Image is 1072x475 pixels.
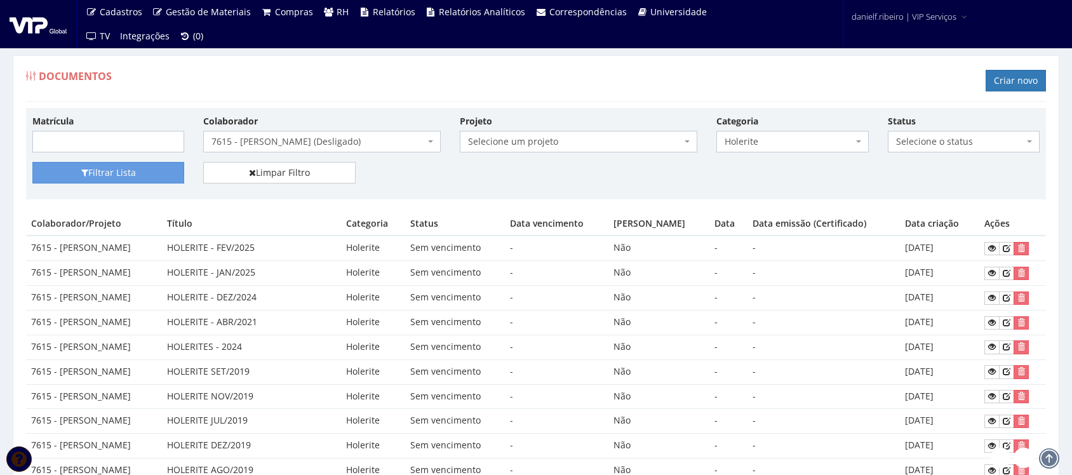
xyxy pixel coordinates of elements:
td: Holerite [341,236,405,260]
td: - [709,286,747,311]
td: - [505,434,608,458]
td: HOLERITE - FEV/2025 [162,236,342,260]
th: Data vencimento [505,212,608,236]
td: 7615 - [PERSON_NAME] [26,236,162,260]
td: 7615 - [PERSON_NAME] [26,261,162,286]
button: Filtrar Lista [32,162,184,184]
a: Integrações [115,24,175,48]
td: HOLERITE - DEZ/2024 [162,286,342,311]
th: Data [709,212,747,236]
td: Holerite [341,286,405,311]
span: (0) [193,30,203,42]
td: - [709,384,747,409]
td: - [709,310,747,335]
td: HOLERITE JUL/2019 [162,409,342,434]
td: - [505,236,608,260]
td: - [709,335,747,359]
label: Colaborador [203,115,258,128]
td: Sem vencimento [405,335,505,359]
td: HOLERITE DEZ/2019 [162,434,342,458]
th: Categoria [341,212,405,236]
td: - [709,409,747,434]
td: - [505,384,608,409]
td: Não [608,359,709,384]
td: Não [608,286,709,311]
span: Universidade [650,6,707,18]
td: 7615 - [PERSON_NAME] [26,286,162,311]
td: - [709,359,747,384]
td: 7615 - [PERSON_NAME] [26,434,162,458]
td: [DATE] [900,310,979,335]
img: logo [10,15,67,34]
span: Holerite [716,131,868,152]
td: Sem vencimento [405,434,505,458]
td: HOLERITE NOV/2019 [162,384,342,409]
th: Ações [979,212,1046,236]
td: 7615 - [PERSON_NAME] [26,384,162,409]
td: - [747,310,901,335]
td: - [709,261,747,286]
td: HOLERITES - 2024 [162,335,342,359]
td: Sem vencimento [405,236,505,260]
td: 7615 - [PERSON_NAME] [26,335,162,359]
td: Holerite [341,335,405,359]
td: Holerite [341,310,405,335]
span: Selecione um projeto [468,135,681,148]
td: - [747,236,901,260]
th: [PERSON_NAME] [608,212,709,236]
span: danielf.ribeiro | VIP Serviços [852,10,956,23]
td: - [505,310,608,335]
td: Não [608,409,709,434]
td: [DATE] [900,409,979,434]
td: - [505,409,608,434]
td: Holerite [341,261,405,286]
td: [DATE] [900,434,979,458]
th: Data criação [900,212,979,236]
td: - [505,359,608,384]
span: Compras [275,6,313,18]
td: - [505,335,608,359]
td: Sem vencimento [405,261,505,286]
td: Holerite [341,384,405,409]
td: Holerite [341,434,405,458]
td: - [747,286,901,311]
td: 7615 - [PERSON_NAME] [26,310,162,335]
td: - [505,286,608,311]
td: Holerite [341,409,405,434]
td: Sem vencimento [405,286,505,311]
span: Holerite [725,135,852,148]
td: Sem vencimento [405,359,505,384]
td: - [709,434,747,458]
span: Gestão de Materiais [166,6,251,18]
label: Projeto [460,115,492,128]
th: Data emissão (Certificado) [747,212,901,236]
td: HOLERITE - ABR/2021 [162,310,342,335]
span: Correspondências [549,6,627,18]
th: Colaborador/Projeto [26,212,162,236]
td: - [505,261,608,286]
label: Matrícula [32,115,74,128]
td: [DATE] [900,261,979,286]
td: [DATE] [900,384,979,409]
span: Integrações [120,30,170,42]
td: 7615 - [PERSON_NAME] [26,359,162,384]
a: Limpar Filtro [203,162,355,184]
td: Não [608,310,709,335]
span: Selecione o status [896,135,1024,148]
a: Criar novo [986,70,1046,91]
label: Status [888,115,916,128]
td: [DATE] [900,335,979,359]
td: [DATE] [900,286,979,311]
span: Relatórios Analíticos [439,6,525,18]
td: Sem vencimento [405,310,505,335]
td: Não [608,236,709,260]
span: 7615 - WESLEY NATHAN XAVIER DE MORAES (Desligado) [203,131,441,152]
a: (0) [175,24,209,48]
td: - [747,335,901,359]
span: Selecione o status [888,131,1040,152]
td: Não [608,434,709,458]
td: - [747,409,901,434]
td: - [747,261,901,286]
td: - [747,384,901,409]
td: Sem vencimento [405,384,505,409]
